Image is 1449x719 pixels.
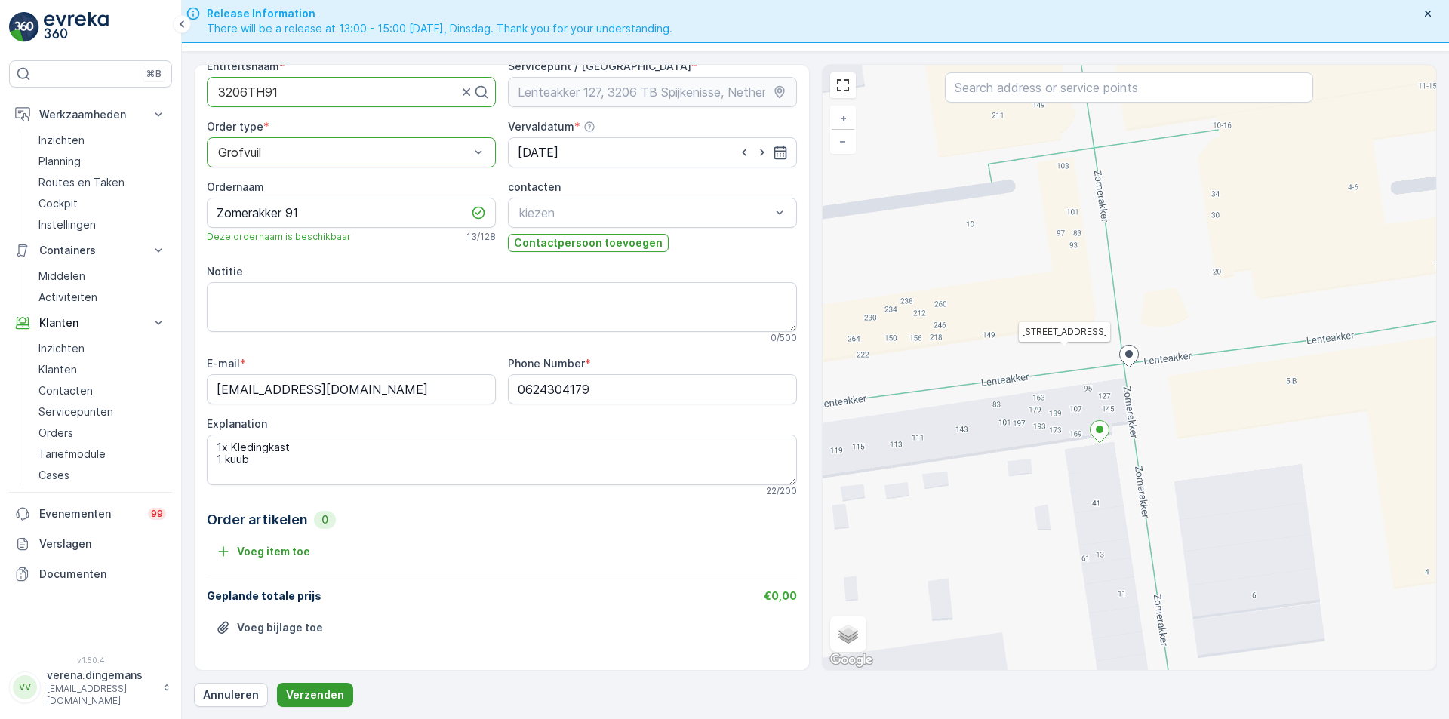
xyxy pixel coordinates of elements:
img: logo [9,12,39,42]
label: Explanation [207,417,267,430]
a: Inzichten [32,130,172,151]
a: Planning [32,151,172,172]
p: verena.dingemans [47,668,155,683]
p: Cockpit [38,196,78,211]
button: Bestand uploaden [207,616,332,640]
button: Contactpersoon toevoegen [508,234,669,252]
a: Verslagen [9,529,172,559]
p: Routes en Taken [38,175,125,190]
p: Cases [38,468,69,483]
span: v 1.50.4 [9,656,172,665]
p: Klanten [39,315,142,330]
a: Routes en Taken [32,172,172,193]
p: Annuleren [203,687,259,702]
p: Middelen [38,269,85,284]
a: Dit gebied openen in Google Maps (er wordt een nieuw venster geopend) [826,650,876,670]
p: Containers [39,243,142,258]
p: Verzenden [286,687,344,702]
p: 0 / 500 [771,332,797,344]
label: Phone Number [508,357,585,370]
label: Ordernaam [207,180,264,193]
p: Orders [38,426,73,441]
p: Klanten [38,362,77,377]
button: Verzenden [277,683,353,707]
a: Layers [832,617,865,650]
a: Servicepunten [32,401,172,422]
label: Entiteitsnaam [207,60,279,72]
a: Cases [32,465,172,486]
p: Activiteiten [38,290,97,305]
p: Tariefmodule [38,447,106,462]
a: Tariefmodule [32,444,172,465]
span: Release Information [207,6,672,21]
p: Documenten [39,567,166,582]
p: ⌘B [146,68,162,80]
a: Orders [32,422,172,444]
input: Lenteakker 127, 3206 TB Spijkenisse, Netherlands [508,77,797,107]
img: logo_light-DOdMpM7g.png [44,12,109,42]
label: Vervaldatum [508,120,574,133]
p: Planning [38,154,81,169]
button: Containers [9,235,172,266]
a: Contacten [32,380,172,401]
p: Voeg item toe [237,544,310,559]
p: Order artikelen [207,509,308,530]
p: 99 [151,508,163,520]
a: Middelen [32,266,172,287]
p: Inzichten [38,133,85,148]
span: − [839,134,847,147]
a: Inzichten [32,338,172,359]
div: VV [13,675,37,699]
input: dd/mm/yyyy [508,137,797,167]
label: contacten [508,180,561,193]
a: View Fullscreen [832,74,854,97]
a: Documenten [9,559,172,589]
p: 0 [320,512,330,527]
textarea: 1x Kledingkast 1 kuub [207,435,797,484]
a: Evenementen99 [9,499,172,529]
p: Verslagen [39,536,166,552]
label: Order type [207,120,263,133]
p: Werkzaamheden [39,107,142,122]
p: Instellingen [38,217,96,232]
a: Cockpit [32,193,172,214]
a: Activiteiten [32,287,172,308]
p: kiezen [519,204,771,222]
label: Notitie [207,265,243,278]
p: [EMAIL_ADDRESS][DOMAIN_NAME] [47,683,155,707]
p: Contacten [38,383,93,398]
a: Instellingen [32,214,172,235]
p: 13 / 128 [466,231,496,243]
p: 22 / 200 [766,485,797,497]
p: Evenementen [39,506,139,521]
span: + [840,112,847,124]
div: help tooltippictogram [583,121,595,133]
span: There will be a release at 13:00 - 15:00 [DATE], Dinsdag. Thank you for your understanding. [207,21,672,36]
p: Contactpersoon toevoegen [514,235,663,250]
p: Voeg bijlage toe [237,620,323,635]
img: Google [826,650,876,670]
span: Deze ordernaam is beschikbaar [207,231,351,243]
button: Werkzaamheden [9,100,172,130]
p: Servicepunten [38,404,113,419]
button: Voeg item toe [207,539,319,564]
a: In zoomen [832,107,854,130]
p: Inzichten [38,341,85,356]
p: Geplande totale prijs [207,588,321,604]
label: E-mail [207,357,240,370]
label: Servicepunt / [GEOGRAPHIC_DATA] [508,60,691,72]
a: Uitzoomen [832,130,854,152]
span: €0,00 [764,589,797,602]
button: VVverena.dingemans[EMAIL_ADDRESS][DOMAIN_NAME] [9,668,172,707]
input: Search address or service points [945,72,1313,103]
button: Klanten [9,308,172,338]
a: Klanten [32,359,172,380]
button: Annuleren [194,683,268,707]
